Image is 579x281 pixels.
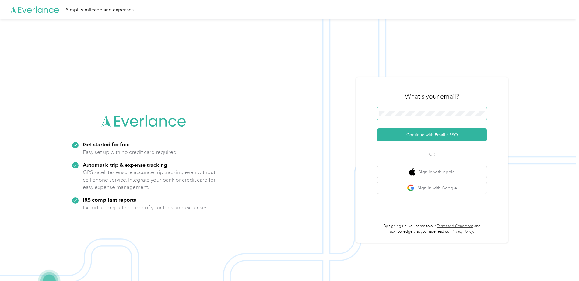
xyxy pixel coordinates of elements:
img: google logo [407,184,415,192]
button: apple logoSign in with Apple [377,166,487,178]
span: OR [421,151,443,158]
button: Continue with Email / SSO [377,128,487,141]
strong: IRS compliant reports [83,196,136,203]
p: By signing up, you agree to our and acknowledge that you have read our . [377,224,487,234]
strong: Automatic trip & expense tracking [83,161,167,168]
p: Export a complete record of your trips and expenses. [83,204,209,211]
a: Terms and Conditions [437,224,473,228]
a: Privacy Policy [451,229,473,234]
p: GPS satellites ensure accurate trip tracking even without cell phone service. Integrate your bank... [83,168,216,191]
button: google logoSign in with Google [377,182,487,194]
img: apple logo [409,168,415,176]
p: Easy set up with no credit card required [83,148,177,156]
strong: Get started for free [83,141,130,147]
div: Simplify mileage and expenses [66,6,134,14]
h3: What's your email? [405,92,459,101]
